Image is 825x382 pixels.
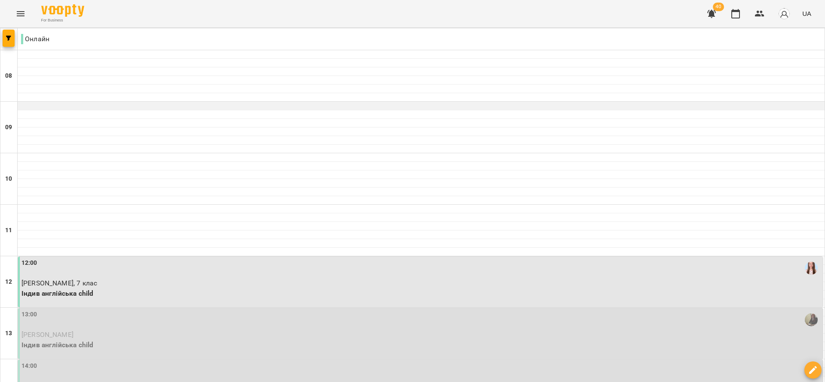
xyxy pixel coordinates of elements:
span: UA [802,9,811,18]
span: [PERSON_NAME] [21,330,73,339]
p: Індив англійська child [21,340,821,350]
span: [PERSON_NAME], 7 клас [21,279,97,287]
h6: 08 [5,71,12,81]
img: avatar_s.png [778,8,790,20]
p: Індив англійська child [21,288,821,299]
p: Онлайн [21,34,49,44]
span: 40 [713,3,724,11]
h6: 11 [5,226,12,235]
label: 12:00 [21,258,37,268]
h6: 12 [5,277,12,287]
button: UA [799,6,815,21]
img: Шаповалова Тетяна Андріївна [805,313,818,326]
h6: 09 [5,123,12,132]
h6: 10 [5,174,12,184]
label: 14:00 [21,361,37,371]
label: 13:00 [21,310,37,319]
span: For Business [41,18,84,23]
img: Сорокіна Юлія Вікторівна [805,262,818,275]
button: Menu [10,3,31,24]
h6: 13 [5,329,12,338]
img: Voopty Logo [41,4,84,17]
